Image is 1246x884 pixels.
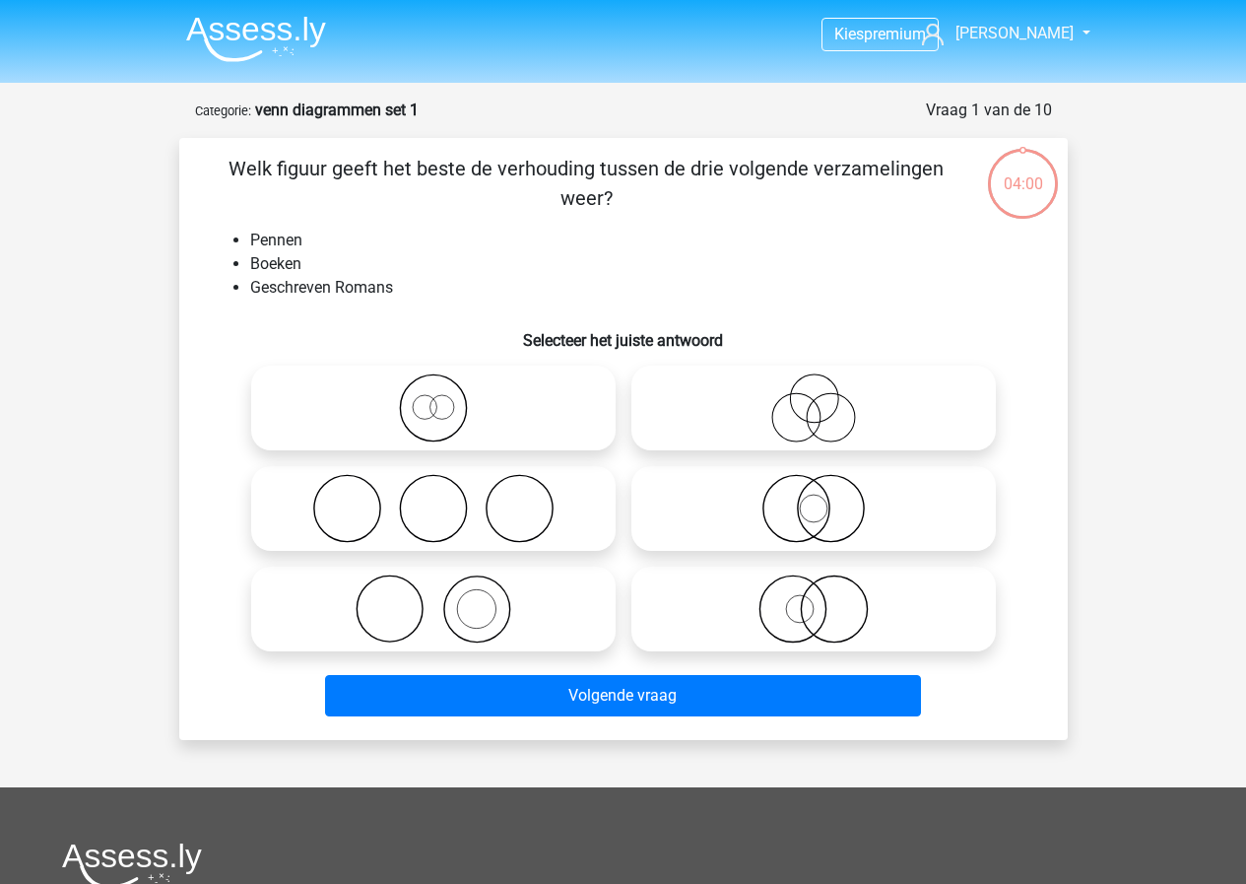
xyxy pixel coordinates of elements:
span: premium [864,25,926,43]
li: Geschreven Romans [250,276,1036,300]
strong: venn diagrammen set 1 [255,101,419,119]
li: Pennen [250,229,1036,252]
span: [PERSON_NAME] [955,24,1074,42]
img: Assessly [186,16,326,62]
a: Kiespremium [822,21,938,47]
div: Vraag 1 van de 10 [926,99,1052,122]
span: Kies [834,25,864,43]
button: Volgende vraag [325,675,921,716]
small: Categorie: [195,103,251,118]
p: Welk figuur geeft het beste de verhouding tussen de drie volgende verzamelingen weer? [211,154,962,213]
li: Boeken [250,252,1036,276]
div: 04:00 [986,147,1060,196]
a: [PERSON_NAME] [914,22,1076,45]
h6: Selecteer het juiste antwoord [211,315,1036,350]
